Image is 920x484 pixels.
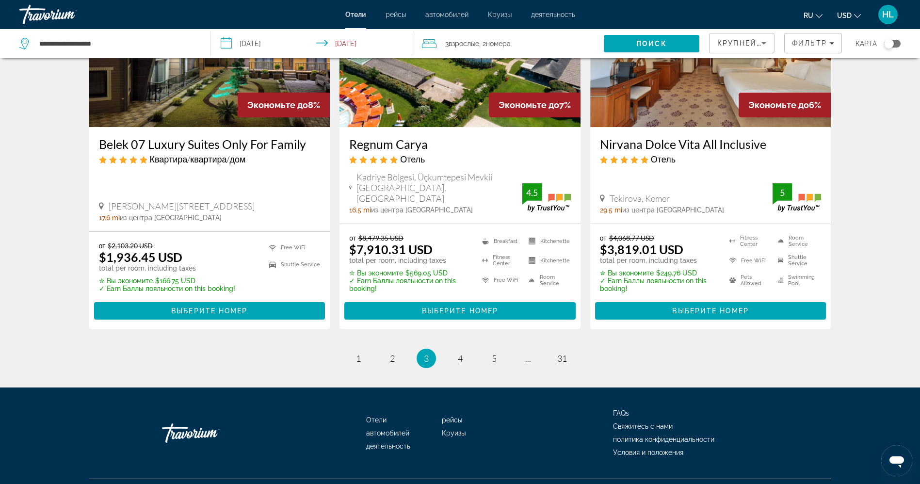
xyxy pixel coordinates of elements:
[855,37,877,50] span: карта
[672,307,748,315] span: Выберите номер
[531,11,575,18] a: деятельность
[613,422,673,430] a: Свяжитесь с нами
[609,234,654,242] del: $4,068.77 USD
[19,2,116,27] a: Travorium
[99,277,235,285] p: $166.75 USD
[366,442,410,450] a: деятельность
[725,253,773,268] li: Free WiFi
[881,445,912,476] iframe: Кнопка для запуску вікна повідомлень
[344,304,576,315] a: Выберите номер
[94,304,325,315] a: Выберите номер
[99,250,182,264] ins: $1,936.45 USD
[557,353,567,364] span: 31
[739,93,831,117] div: 6%
[99,242,106,250] span: от
[600,269,717,277] p: $249.76 USD
[613,449,683,456] a: Условия и положения
[442,429,466,437] span: Круизы
[349,154,571,164] div: 5 star Hotel
[356,353,361,364] span: 1
[89,349,831,368] nav: Pagination
[425,11,468,18] a: автомобилей
[171,307,247,315] span: Выберите номер
[94,302,325,320] button: Выберите номер
[600,234,607,242] span: от
[595,304,826,315] a: Выберите номер
[837,8,861,22] button: Change currency
[458,353,463,364] span: 4
[386,11,406,18] a: рейсы
[99,214,120,222] span: 17.6 mi
[725,234,773,248] li: Fitness Center
[108,242,153,250] del: $2,103.20 USD
[247,100,308,110] span: Экономьте до
[600,269,654,277] span: ✮ Вы экономите
[349,206,371,214] span: 16.5 mi
[358,234,404,242] del: $8,479.35 USD
[422,307,498,315] span: Выберите номер
[477,234,524,248] li: Breakfast
[238,93,330,117] div: 8%
[600,257,717,264] p: total per room, including taxes
[837,12,852,19] span: USD
[524,234,570,248] li: Kitchenette
[636,40,667,48] span: Поиск
[412,29,604,58] button: Travelers: 3 adults, 0 children
[349,234,356,242] span: от
[424,353,429,364] span: 3
[99,277,153,285] span: ✮ Вы экономите
[366,416,387,424] a: Отели
[449,40,479,48] span: Взрослые
[488,11,512,18] a: Круизы
[717,37,766,49] mat-select: Sort by
[613,409,629,417] a: FAQs
[479,37,511,50] span: , 2
[492,353,497,364] span: 5
[486,40,511,48] span: номера
[792,39,827,47] span: Фильтр
[804,12,813,19] span: ru
[524,253,570,268] li: Kitchenette
[784,33,842,53] button: Filters
[99,264,235,272] p: total per room, including taxes
[99,285,235,292] p: ✓ Earn Баллы лояльности on this booking!
[600,277,717,292] p: ✓ Earn Баллы лояльности on this booking!
[344,302,576,320] button: Выберите номер
[400,154,425,164] span: Отель
[882,10,894,19] span: HL
[622,206,724,214] span: из центра [GEOGRAPHIC_DATA]
[748,100,809,110] span: Экономьте до
[349,277,470,292] p: ✓ Earn Баллы лояльности on this booking!
[725,273,773,288] li: Pets Allowed
[349,269,470,277] p: $569.05 USD
[345,11,366,18] a: Отели
[773,183,821,212] img: TrustYou guest rating badge
[109,201,255,211] span: [PERSON_NAME][STREET_ADDRESS]
[600,206,622,214] span: 29.5 mi
[773,273,822,288] li: Swimming Pool
[875,4,901,25] button: User Menu
[773,187,792,198] div: 5
[356,172,522,204] span: Kadriye Bölgesi, Üçkumtepesi Mevkii [GEOGRAPHIC_DATA], [GEOGRAPHIC_DATA]
[600,242,683,257] ins: $3,819.01 USD
[524,273,570,288] li: Room Service
[445,37,479,50] span: 3
[499,100,559,110] span: Экономьте до
[773,234,822,248] li: Room Service
[651,154,676,164] span: Отель
[600,154,822,164] div: 5 star Hotel
[99,154,321,164] div: 5 star Apartment
[595,302,826,320] button: Выберите номер
[150,154,246,164] span: Квартира/квартира/дом
[264,242,320,254] li: Free WiFi
[600,137,822,151] a: Nirvana Dolce Vita All Inclusive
